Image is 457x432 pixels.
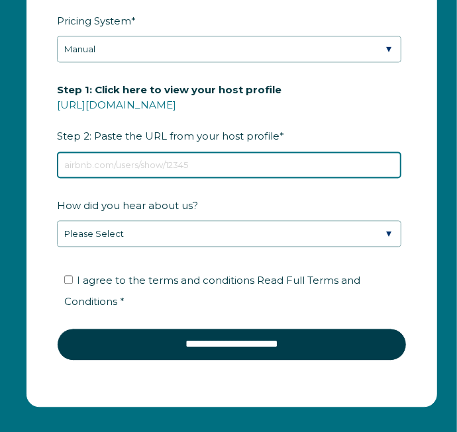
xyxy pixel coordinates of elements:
span: Pricing System [57,11,131,31]
span: Step 1: Click here to view your host profile [57,79,281,100]
input: airbnb.com/users/show/12345 [57,151,401,178]
span: Step 2: Paste the URL from your host profile [57,79,281,146]
span: How did you hear about us? [57,195,198,216]
a: [URL][DOMAIN_NAME] [57,99,176,111]
span: I agree to the terms and conditions [64,274,360,308]
input: I agree to the terms and conditions Read Full Terms and Conditions * [64,275,73,284]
